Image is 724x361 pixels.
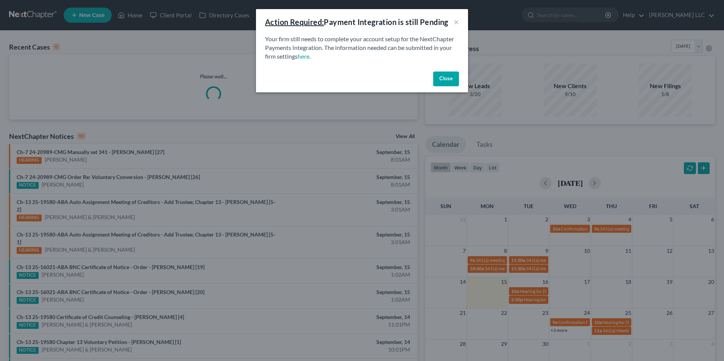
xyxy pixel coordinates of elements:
[454,17,459,26] button: ×
[265,35,459,61] p: Your firm still needs to complete your account setup for the NextChapter Payments Integration. Th...
[298,53,309,60] a: here
[433,72,459,87] button: Close
[265,17,448,27] div: Payment Integration is still Pending
[265,17,324,26] u: Action Required:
